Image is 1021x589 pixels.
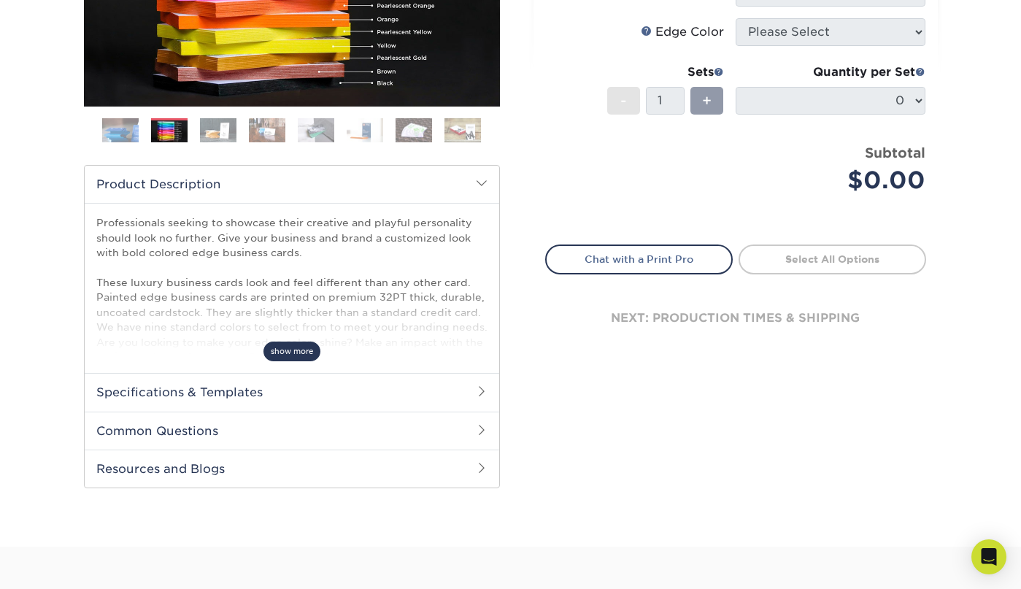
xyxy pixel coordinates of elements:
h2: Specifications & Templates [85,373,499,411]
a: Chat with a Print Pro [545,245,733,274]
h2: Common Questions [85,412,499,450]
div: $0.00 [747,163,925,198]
h2: Product Description [85,166,499,203]
img: Business Cards 03 [200,118,236,143]
div: Open Intercom Messenger [971,539,1006,574]
div: Quantity per Set [736,63,925,81]
span: show more [263,342,320,361]
img: Business Cards 04 [249,118,285,143]
span: + [702,90,712,112]
div: next: production times & shipping [545,274,926,362]
div: Edge Color [641,23,724,41]
div: Sets [607,63,724,81]
p: Professionals seeking to showcase their creative and playful personality should look no further. ... [96,215,488,498]
strong: Subtotal [865,145,925,161]
a: Select All Options [739,245,926,274]
img: Business Cards 06 [347,118,383,143]
img: Business Cards 08 [444,118,481,143]
img: Business Cards 07 [396,118,432,143]
img: Business Cards 01 [102,112,139,149]
iframe: Google Customer Reviews [4,544,124,584]
img: Business Cards 02 [151,120,188,143]
span: - [620,90,627,112]
h2: Resources and Blogs [85,450,499,488]
img: Business Cards 05 [298,118,334,143]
